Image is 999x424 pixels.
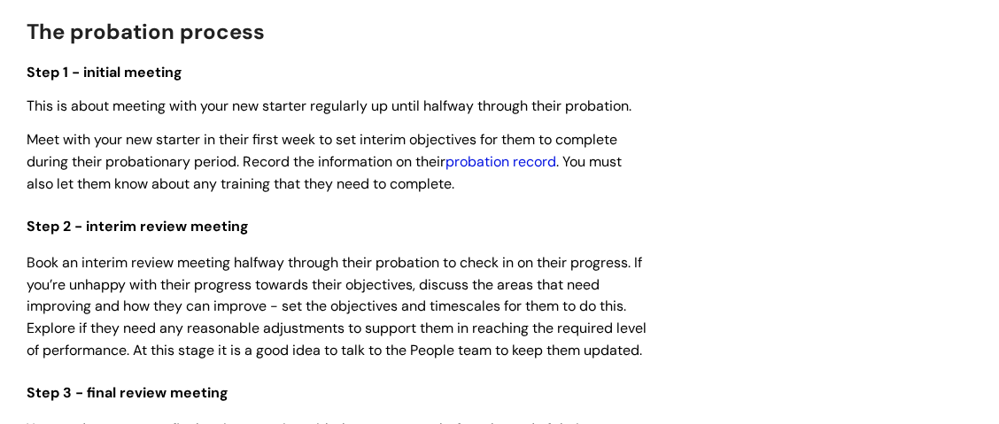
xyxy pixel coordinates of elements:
[27,63,182,81] span: Step 1 - initial meeting
[27,96,631,115] span: This is about meeting with your new starter regularly up until halfway through their probation.
[445,152,556,171] a: probation record
[27,217,249,235] span: Step 2 - interim review meeting
[27,383,228,402] span: Step 3 - final review meeting
[27,130,622,193] span: Meet with your new starter in their first week to set interim objectives for them to complete dur...
[27,253,647,359] span: Book an interim review meeting halfway through their probation to check in on their progress. If ...
[27,18,265,45] span: The probation process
